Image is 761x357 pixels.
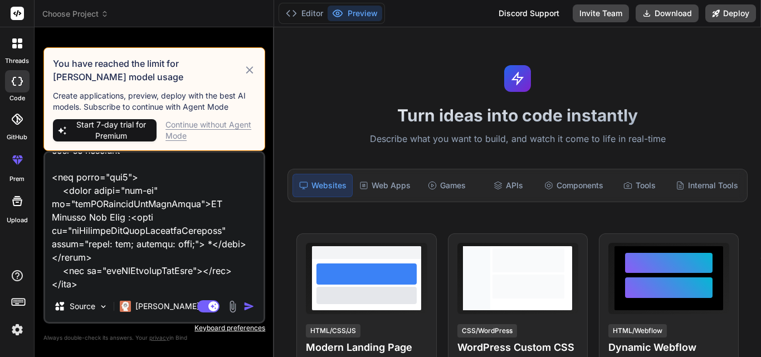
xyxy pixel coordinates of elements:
[9,174,25,184] label: prem
[281,132,754,146] p: Describe what you want to build, and watch it come to life in real-time
[636,4,699,22] button: Download
[292,174,353,197] div: Websites
[149,334,169,341] span: privacy
[281,105,754,125] h1: Turn ideas into code instantly
[457,340,578,355] h4: WordPress Custom CSS
[226,300,239,313] img: attachment
[43,324,265,332] p: Keyboard preferences
[306,340,427,355] h4: Modern Landing Page
[573,4,629,22] button: Invite Team
[355,174,415,197] div: Web Apps
[479,174,538,197] div: APIs
[53,90,256,113] p: Create applications, preview, deploy with the best AI models. Subscribe to continue with Agent Mode
[53,57,243,84] h3: You have reached the limit for [PERSON_NAME] model usage
[328,6,382,21] button: Preview
[42,8,109,19] span: Choose Project
[457,324,517,338] div: CSS/WordPress
[165,119,256,141] div: Continue without Agent Mode
[243,301,255,312] img: icon
[540,174,608,197] div: Components
[608,324,667,338] div: HTML/Webflow
[705,4,756,22] button: Deploy
[9,94,25,103] label: code
[7,133,27,142] label: GitHub
[671,174,743,197] div: Internal Tools
[53,119,157,141] button: Start 7-day trial for Premium
[281,6,328,21] button: Editor
[417,174,476,197] div: Games
[70,119,152,141] span: Start 7-day trial for Premium
[43,332,265,343] p: Always double-check its answers. Your in Bind
[135,301,218,312] p: [PERSON_NAME] 4 S..
[306,324,360,338] div: HTML/CSS/JS
[492,4,566,22] div: Discord Support
[5,56,29,66] label: threads
[7,216,28,225] label: Upload
[8,320,27,339] img: settings
[610,174,669,197] div: Tools
[45,153,264,291] textarea: 3. Lo i DO si ametc adipisc ELITSED d Eiusmod, temp incid utlabo et dolo magna (ali ‘E/A’) min ve...
[70,301,95,312] p: Source
[99,302,108,311] img: Pick Models
[120,301,131,312] img: Claude 4 Sonnet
